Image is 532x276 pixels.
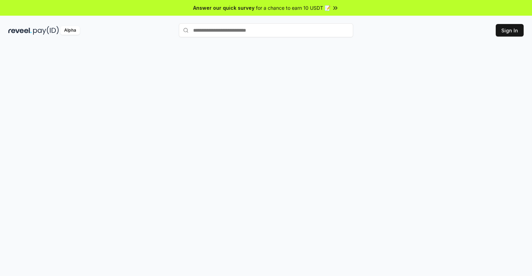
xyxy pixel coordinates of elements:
[193,4,254,11] span: Answer our quick survey
[33,26,59,35] img: pay_id
[60,26,80,35] div: Alpha
[256,4,330,11] span: for a chance to earn 10 USDT 📝
[496,24,524,37] button: Sign In
[8,26,32,35] img: reveel_dark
